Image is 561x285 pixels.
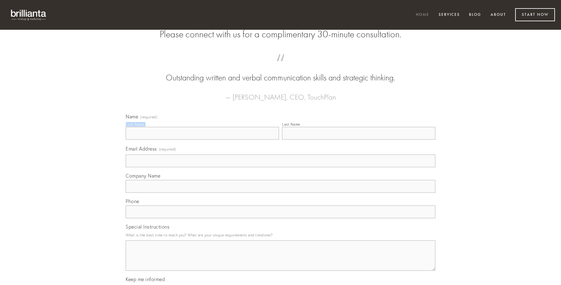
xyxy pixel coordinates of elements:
[282,122,300,127] div: Last Name
[126,173,160,179] span: Company Name
[135,84,426,103] figcaption: — [PERSON_NAME], CEO, TouchPlan
[435,10,464,20] a: Services
[126,114,138,120] span: Name
[412,10,433,20] a: Home
[126,231,435,239] p: What is the best time to reach you? What are your unique requirements and timelines?
[126,276,165,282] span: Keep me informed
[126,146,157,152] span: Email Address
[135,60,426,84] blockquote: Outstanding written and verbal communication skills and strategic thinking.
[126,29,435,40] h2: Please connect with us for a complimentary 30-minute consultation.
[465,10,485,20] a: Blog
[140,115,157,119] span: (required)
[515,8,555,21] a: Start Now
[6,6,52,24] img: brillianta - research, strategy, marketing
[135,60,426,72] span: “
[126,224,169,230] span: Special Instructions
[126,198,139,204] span: Phone
[126,122,144,127] div: First Name
[159,145,176,153] span: (required)
[487,10,510,20] a: About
